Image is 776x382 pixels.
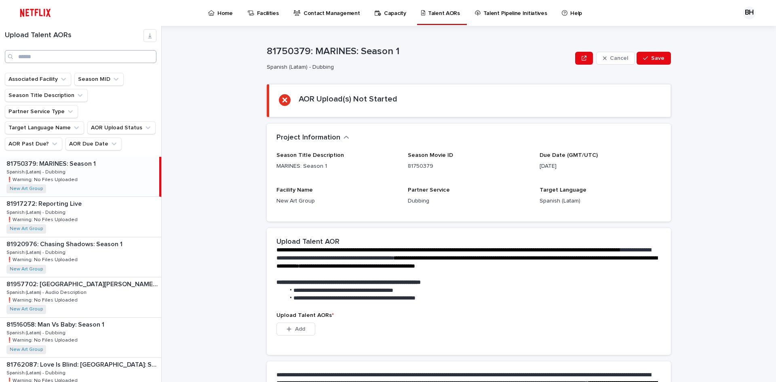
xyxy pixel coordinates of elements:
a: New Art Group [10,266,43,272]
button: Partner Service Type [5,105,78,118]
button: Add [276,323,315,336]
p: Spanish (Latam) - Dubbing [6,369,67,376]
button: Target Language Name [5,121,84,134]
span: Upload Talent AORs [276,312,334,318]
a: New Art Group [10,347,43,352]
p: ❗️Warning: No Files Uploaded [6,255,79,263]
p: Spanish (Latam) - Dubbing [6,208,67,215]
span: Season Movie ID [408,152,453,158]
span: Target Language [540,187,586,193]
span: Cancel [610,55,628,61]
p: MARINES: Season 1 [276,162,398,171]
h2: AOR Upload(s) Not Started [299,94,397,104]
p: ❗️Warning: No Files Uploaded [6,175,79,183]
button: Project Information [276,133,349,142]
h2: Project Information [276,133,340,142]
p: 81750379: MARINES: Season 1 [6,158,97,168]
img: ifQbXi3ZQGMSEF7WDB7W [16,5,55,21]
p: 81762087: Love Is Blind: [GEOGRAPHIC_DATA]: Season 2 [6,359,160,369]
p: Spanish (Latam) [540,197,661,205]
a: New Art Group [10,306,43,312]
button: Season Title Description [5,89,88,102]
button: Season MID [74,73,124,86]
p: 81516058: Man Vs Baby: Season 1 [6,319,106,329]
p: ❗️Warning: No Files Uploaded [6,215,79,223]
p: 81917272: Reporting Live [6,198,83,208]
span: Add [295,326,305,332]
h2: Upload Talent AOR [276,238,339,247]
button: AOR Upload Status [87,121,156,134]
p: 81750379 [408,162,529,171]
a: New Art Group [10,226,43,232]
button: Associated Facility [5,73,71,86]
p: 81750379: MARINES: Season 1 [267,46,572,57]
p: [DATE] [540,162,661,171]
p: Dubbing [408,197,529,205]
h1: Upload Talent AORs [5,31,143,40]
div: BH [743,6,756,19]
button: Cancel [596,52,635,65]
p: Spanish (Latam) - Dubbing [6,168,67,175]
p: 81957702: [GEOGRAPHIC_DATA][PERSON_NAME] (aka I'm not [PERSON_NAME]) [6,279,160,288]
button: Save [637,52,671,65]
span: Season Title Description [276,152,344,158]
p: Spanish (Latam) - Dubbing [6,329,67,336]
p: ❗️Warning: No Files Uploaded [6,296,79,303]
p: Spanish (Latam) - Audio Description [6,288,88,295]
p: New Art Group [276,197,398,205]
button: AOR Past Due? [5,137,62,150]
span: Save [651,55,664,61]
p: Spanish (Latam) - Dubbing [267,64,569,71]
span: Facility Name [276,187,313,193]
p: ❗️Warning: No Files Uploaded [6,336,79,343]
span: Due Date (GMT/UTC) [540,152,598,158]
span: Partner Service [408,187,450,193]
input: Search [5,50,156,63]
p: 81920976: Chasing Shadows: Season 1 [6,239,124,248]
p: Spanish (Latam) - Dubbing [6,248,67,255]
button: AOR Due Date [65,137,122,150]
a: New Art Group [10,186,43,192]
